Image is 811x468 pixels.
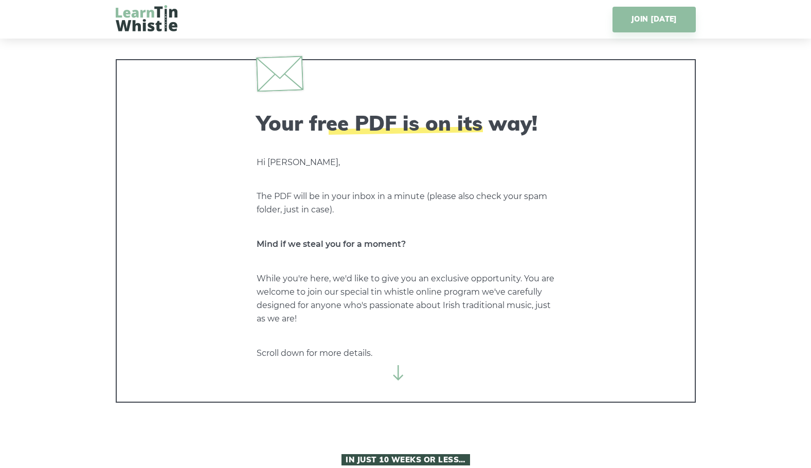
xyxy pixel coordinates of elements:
p: Scroll down for more details. [257,347,555,360]
strong: Mind if we steal you for a moment? [257,239,406,249]
p: Hi [PERSON_NAME], [257,156,555,169]
p: The PDF will be in your inbox in a minute (please also check your spam folder, just in case). [257,190,555,217]
img: LearnTinWhistle.com [116,5,177,31]
h2: Your free PDF is on its way! [257,111,555,135]
span: In Just 10 Weeks or Less… [341,454,470,465]
a: JOIN [DATE] [612,7,695,32]
p: While you're here, we'd like to give you an exclusive opportunity. You are welcome to join our sp... [257,272,555,326]
img: envelope.svg [256,56,303,92]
